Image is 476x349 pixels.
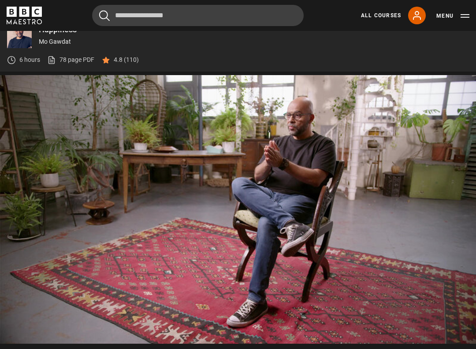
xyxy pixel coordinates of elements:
a: All Courses [361,11,401,19]
button: Submit the search query [99,10,110,21]
p: Mo Gawdat [39,37,469,46]
p: Happiness [39,26,469,34]
button: Toggle navigation [436,11,469,20]
input: Search [92,5,304,26]
p: 6 hours [19,55,40,64]
p: 4.8 (110) [114,55,139,64]
a: 78 page PDF [47,55,94,64]
svg: BBC Maestro [7,7,42,24]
